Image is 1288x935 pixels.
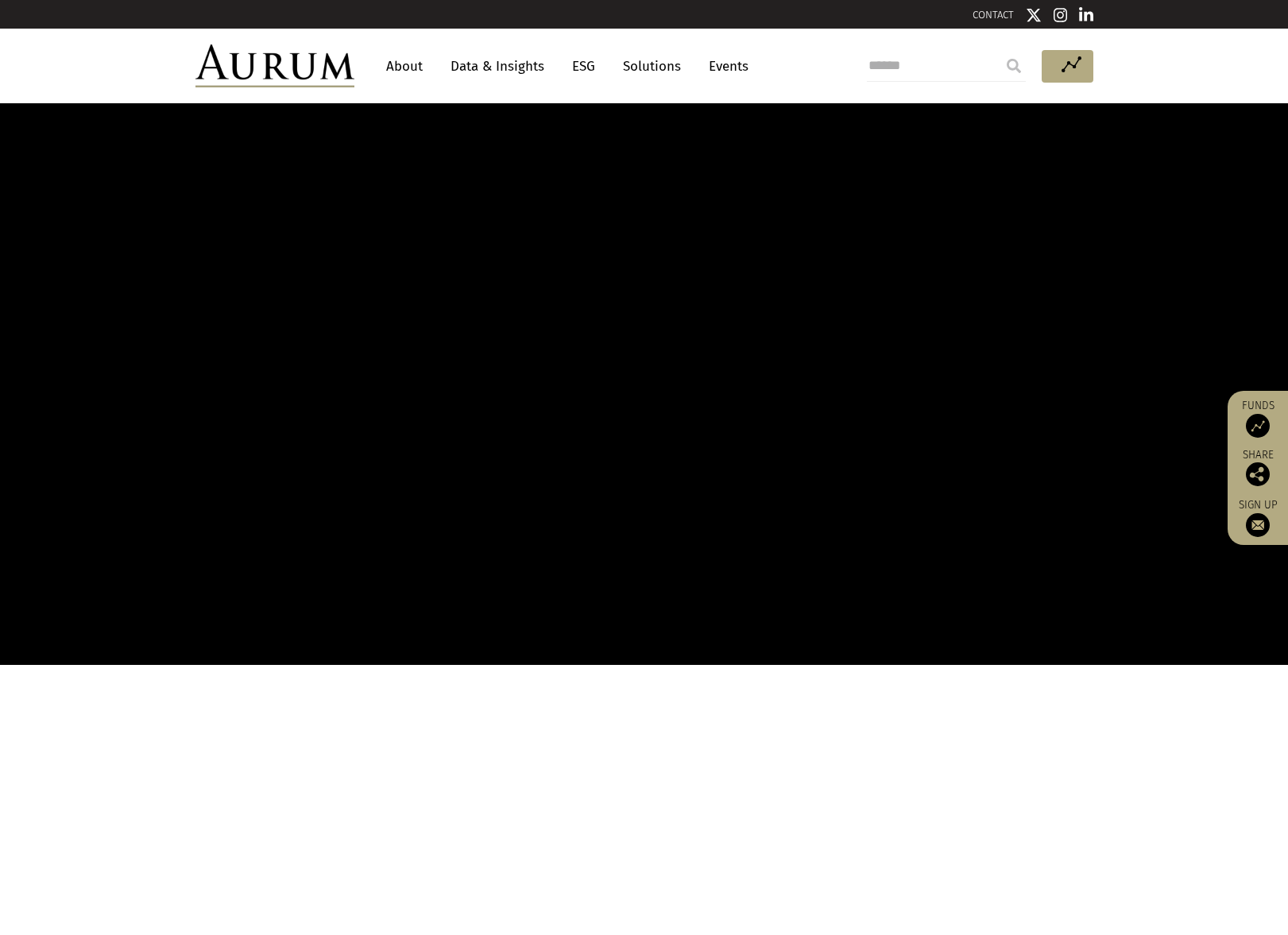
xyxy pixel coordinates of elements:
[615,52,689,81] a: Solutions
[1246,462,1270,486] img: Share this post
[1079,7,1093,23] img: Linkedin icon
[564,52,603,81] a: ESG
[195,44,354,87] img: Aurum
[998,50,1030,82] input: Submit
[1026,7,1042,23] img: Twitter icon
[1236,450,1280,486] div: Share
[701,52,748,81] a: Events
[1246,513,1270,537] img: Sign up to our newsletter
[1236,399,1280,438] a: Funds
[973,9,1014,21] a: CONTACT
[378,52,431,81] a: About
[443,52,552,81] a: Data & Insights
[1236,498,1280,537] a: Sign up
[1246,414,1270,438] img: Access Funds
[1054,7,1068,23] img: Instagram icon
